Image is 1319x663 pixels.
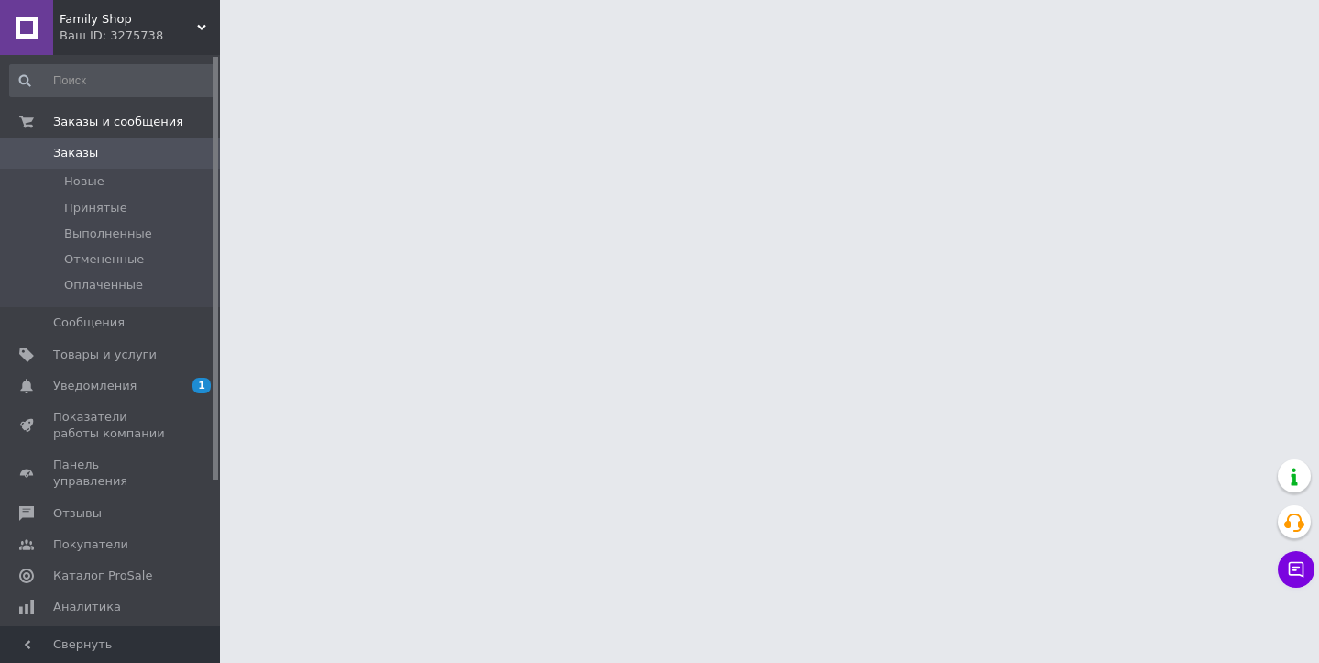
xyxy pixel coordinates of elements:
span: Family Shop [60,11,197,28]
span: Каталог ProSale [53,568,152,584]
div: Ваш ID: 3275738 [60,28,220,44]
span: Новые [64,173,104,190]
span: Оплаченные [64,277,143,293]
input: Поиск [9,64,216,97]
span: 1 [192,378,211,393]
span: Панель управления [53,457,170,490]
span: Товары и услуги [53,347,157,363]
span: Уведомления [53,378,137,394]
span: Отзывы [53,505,102,522]
span: Принятые [64,200,127,216]
button: Чат с покупателем [1278,551,1314,588]
span: Покупатели [53,536,128,553]
span: Заказы и сообщения [53,114,183,130]
span: Аналитика [53,599,121,615]
span: Отмененные [64,251,144,268]
span: Заказы [53,145,98,161]
span: Сообщения [53,315,125,331]
span: Показатели работы компании [53,409,170,442]
span: Выполненные [64,226,152,242]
